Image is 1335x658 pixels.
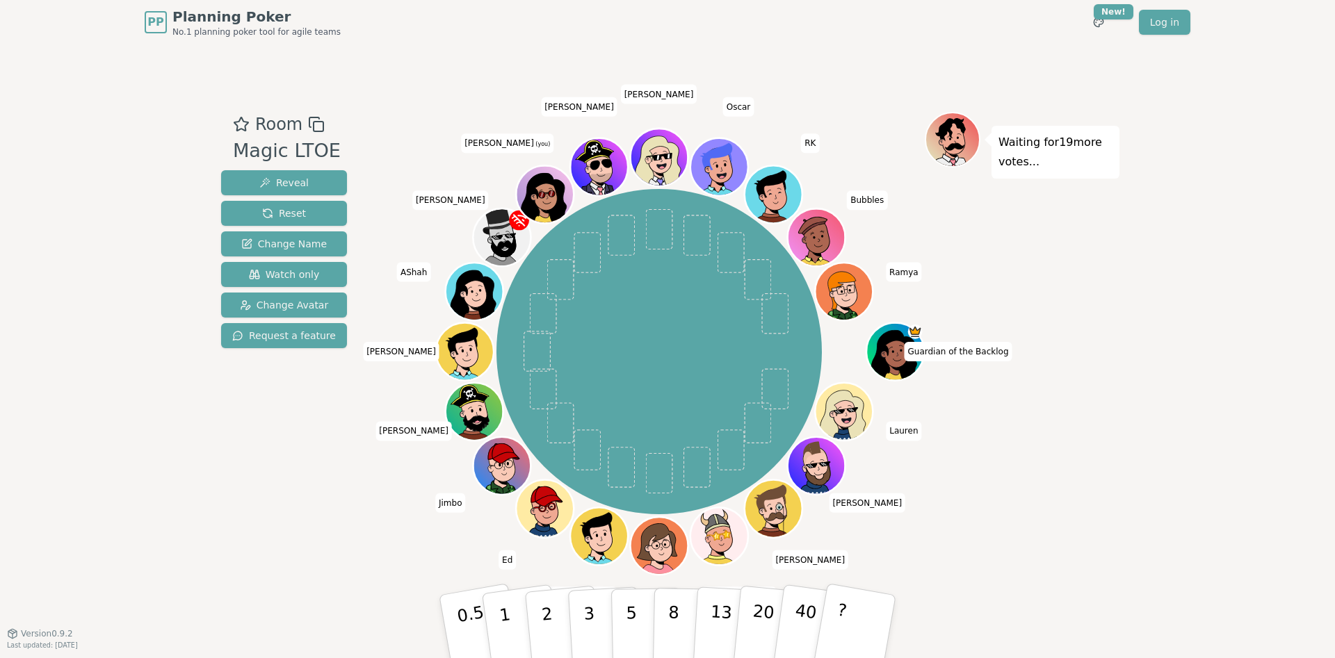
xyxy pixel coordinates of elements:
span: Click to change your name [801,133,819,153]
span: Click to change your name [772,550,848,569]
span: Last updated: [DATE] [7,641,78,649]
button: Reveal [221,170,347,195]
span: Click to change your name [621,84,697,104]
p: Waiting for 19 more votes... [998,133,1112,172]
span: (you) [534,141,551,147]
a: Log in [1139,10,1190,35]
span: Planning Poker [172,7,341,26]
span: PP [147,14,163,31]
div: New! [1094,4,1133,19]
button: Change Name [221,231,347,256]
span: Click to change your name [541,97,617,116]
button: Watch only [221,262,347,287]
span: No.1 planning poker tool for agile teams [172,26,341,38]
span: Click to change your name [904,342,1012,361]
span: Click to change your name [829,493,905,512]
button: Click to change your avatar [517,167,572,221]
span: Click to change your name [723,97,754,116]
span: Click to change your name [461,133,553,153]
span: Reset [262,206,306,220]
span: Request a feature [232,329,336,343]
span: Click to change your name [397,262,430,281]
span: Guardian of the Backlog is the host [907,324,922,339]
button: Request a feature [221,323,347,348]
button: Add as favourite [233,112,250,137]
span: Version 0.9.2 [21,628,73,639]
span: Room [255,112,302,137]
span: Reveal [259,176,309,190]
span: Click to change your name [363,342,439,361]
button: New! [1086,10,1111,35]
span: Watch only [249,268,320,281]
button: Change Avatar [221,293,347,318]
span: Change Name [241,237,327,251]
div: Magic LTOE [233,137,341,165]
span: Click to change your name [499,550,516,569]
span: Click to change your name [847,190,887,210]
span: Click to change your name [886,421,921,441]
span: Click to change your name [412,190,489,210]
a: PPPlanning PokerNo.1 planning poker tool for agile teams [145,7,341,38]
span: Click to change your name [375,421,452,441]
button: Reset [221,201,347,226]
span: Click to change your name [700,586,777,606]
span: Click to change your name [435,493,466,512]
button: Version0.9.2 [7,628,73,639]
span: Change Avatar [240,298,329,312]
span: Click to change your name [886,262,922,281]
